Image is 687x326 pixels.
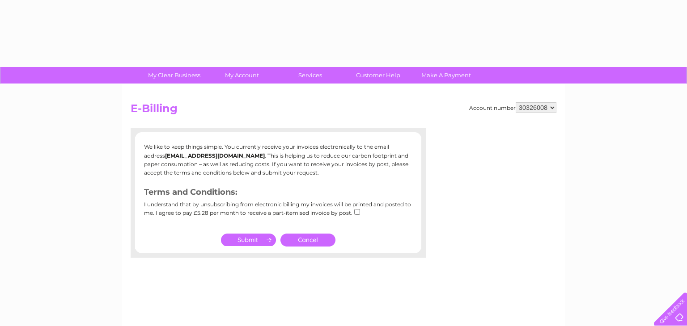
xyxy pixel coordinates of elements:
[273,67,347,84] a: Services
[469,102,556,113] div: Account number
[144,142,412,177] p: We like to keep things simple. You currently receive your invoices electronically to the email ad...
[131,102,556,119] h2: E-Billing
[409,67,483,84] a: Make A Payment
[341,67,415,84] a: Customer Help
[137,67,211,84] a: My Clear Business
[205,67,279,84] a: My Account
[144,186,412,201] h3: Terms and Conditions:
[280,234,335,247] a: Cancel
[144,201,412,222] div: I understand that by unsubscribing from electronic billing my invoices will be printed and posted...
[165,152,265,159] b: [EMAIL_ADDRESS][DOMAIN_NAME]
[221,234,276,246] input: Submit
